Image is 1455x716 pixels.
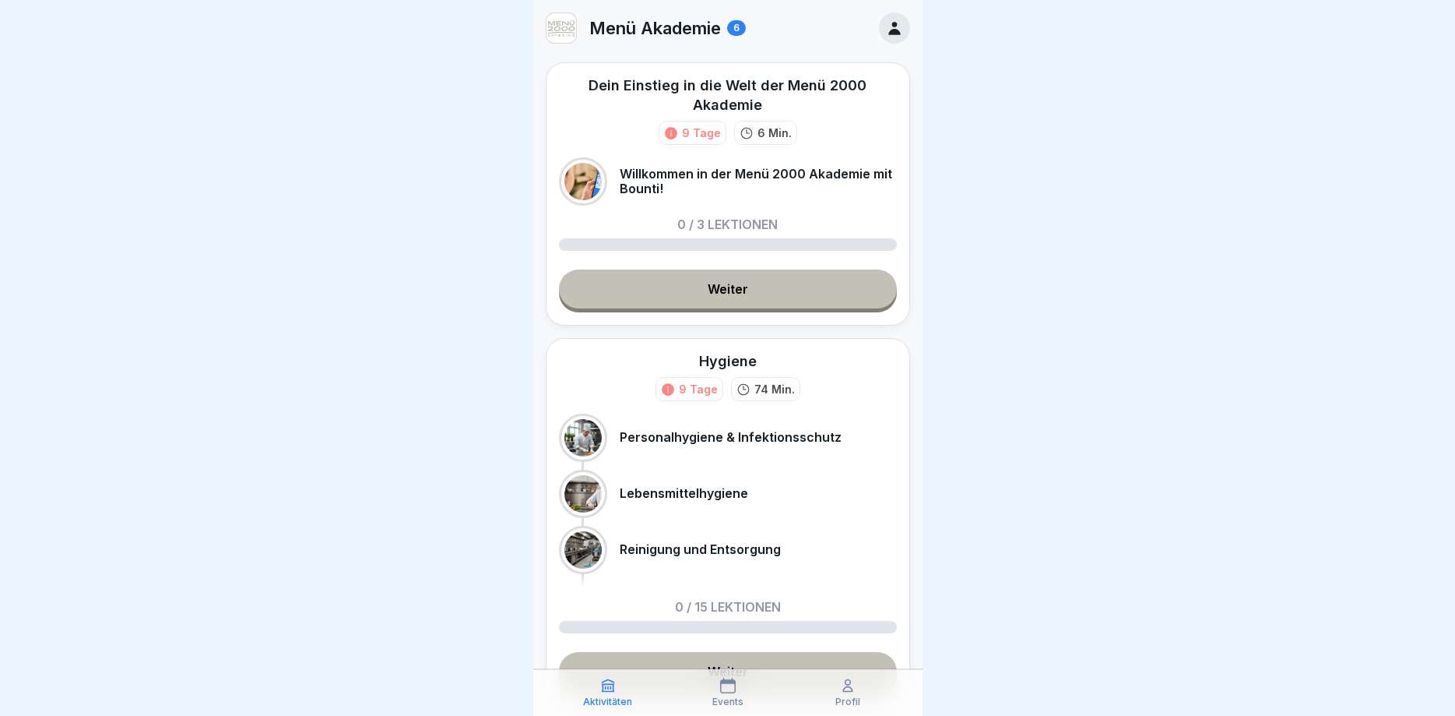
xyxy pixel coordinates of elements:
[682,125,721,141] div: 9 Tage
[675,601,781,613] p: 0 / 15 Lektionen
[583,697,632,707] p: Aktivitäten
[559,652,897,691] a: Weiter
[699,351,757,371] div: Hygiene
[757,125,792,141] p: 6 Min.
[589,18,721,38] p: Menü Akademie
[547,13,576,43] img: v3gslzn6hrr8yse5yrk8o2yg.png
[712,697,743,707] p: Events
[620,542,781,557] p: Reinigung und Entsorgung
[835,697,860,707] p: Profil
[559,270,897,309] a: Weiter
[727,20,746,36] div: 6
[679,381,718,397] div: 9 Tage
[677,218,778,231] p: 0 / 3 Lektionen
[620,486,748,501] p: Lebensmittelhygiene
[754,381,795,397] p: 74 Min.
[559,76,897,115] div: Dein Einstieg in die Welt der Menü 2000 Akademie
[620,430,842,445] p: Personalhygiene & Infektionsschutz
[620,167,897,196] p: Willkommen in der Menü 2000 Akademie mit Bounti!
